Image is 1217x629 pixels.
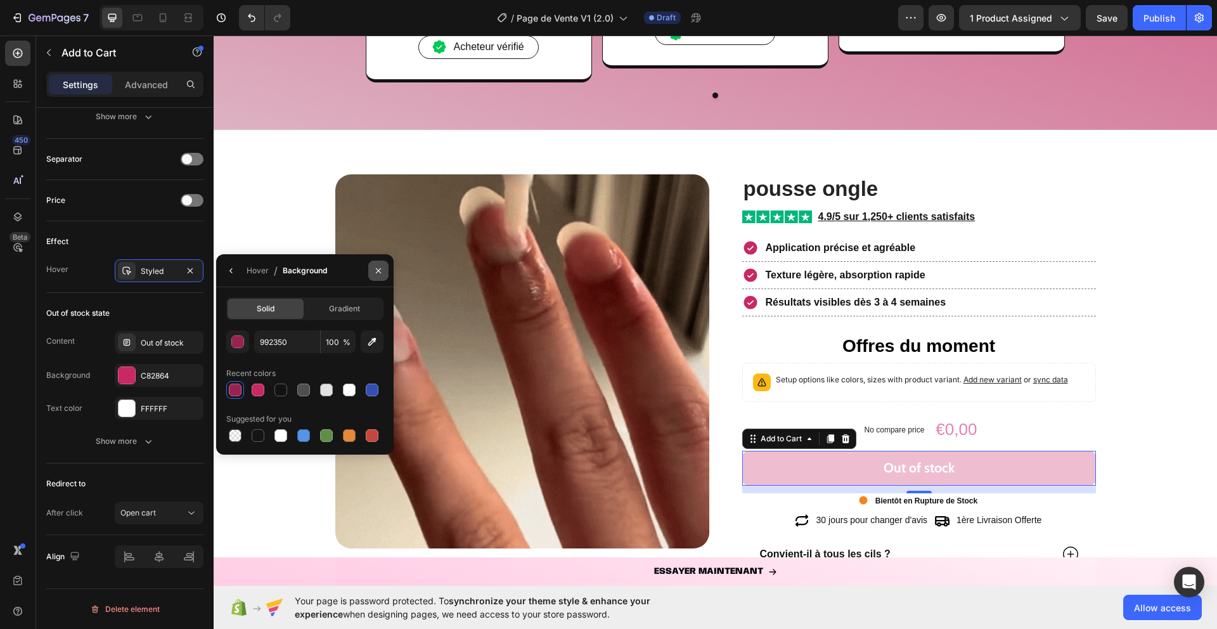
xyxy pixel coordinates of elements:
span: / [511,11,514,25]
button: Save [1086,5,1128,30]
div: Publish [1143,11,1175,25]
div: Hover [247,265,269,276]
div: After click [46,507,83,519]
strong: Texture légère, absorption rapide [552,234,712,245]
div: Content [46,335,75,347]
div: Beta [10,232,30,242]
span: Allow access [1134,601,1191,614]
p: Settings [63,78,98,91]
button: Open cart [115,502,203,524]
button: Delete element [46,599,203,619]
div: Delete element [90,602,160,617]
span: Gradient [329,303,360,314]
span: Add new variant [750,339,808,349]
div: Redirect to [46,478,86,490]
strong: Offres du moment [629,301,782,320]
div: Price [46,195,65,206]
button: Allow access [1123,595,1202,620]
span: Draft [657,12,676,23]
div: €0,00 [721,382,764,406]
a: ESSAYER MAINTENANT [122,522,882,550]
span: % [343,337,351,348]
span: Page de Vente V1 (2.0) [517,11,614,25]
span: or [808,339,854,349]
img: gempages_581913275646608345-2c358a6d-d6c4-47bb-bd66-5a251d0d4721.svg [529,175,598,188]
h1: pousse ongle [529,139,882,169]
div: Separator [46,153,82,165]
div: Effect [46,236,68,247]
div: Add to Cart [544,398,591,409]
span: / [274,263,278,278]
p: 30 jours pour changer d'avis [603,477,714,493]
span: Save [1097,13,1117,23]
button: Dot [499,57,505,63]
input: Eg: FFFFFF [254,330,320,353]
span: sync data [820,339,854,349]
span: 1 product assigned [970,11,1052,25]
div: Open Intercom Messenger [1174,567,1204,597]
div: Recent colors [226,368,276,379]
div: Suggested for you [226,413,292,425]
div: Styled [141,266,177,277]
div: Background [283,265,327,276]
div: FFFFFF [141,403,200,415]
div: Text color [46,403,82,414]
button: 7 [5,5,94,30]
span: Solid [257,303,274,314]
p: ESSAYER MAINTENANT [441,529,550,543]
div: Undo/Redo [239,5,290,30]
div: Out of stock state [46,308,110,319]
p: 7 [83,10,89,25]
p: Add to Cart [61,45,169,60]
button: Show more [46,105,203,128]
p: No compare price [651,391,711,398]
button: Out of stock [529,415,882,450]
button: Show more [46,430,203,453]
p: 1ère Livraison Offerte [743,477,828,493]
span: synchronize your theme style & enhance your experience [295,595,650,619]
div: 450 [12,135,30,145]
strong: Application précise et agréable [552,207,702,217]
div: Background [46,370,90,381]
strong: Résultats visibles dès 3 à 4 semaines [552,261,733,272]
div: C82864 [141,370,200,382]
div: Show more [96,435,155,448]
div: Out of stock [670,424,741,441]
div: Out of stock [141,337,200,349]
p: Advanced [125,78,168,91]
span: Your page is password protected. To when designing pages, we need access to your store password. [295,594,700,621]
u: 4.9/5 sur 1,250+ clients satisfaits [605,176,762,186]
p: Setup options like colors, sizes with product variant. [562,338,854,351]
iframe: Design area [214,36,1217,586]
strong: Convient-il à tous les cils ? [546,513,677,524]
strong: Bientôt en Rupture de Stock [662,461,764,470]
button: Publish [1133,5,1186,30]
div: Align [46,548,82,566]
div: Hover [46,264,68,275]
button: 1 product assigned [959,5,1081,30]
span: Open cart [120,508,156,517]
div: Show more [96,110,155,123]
